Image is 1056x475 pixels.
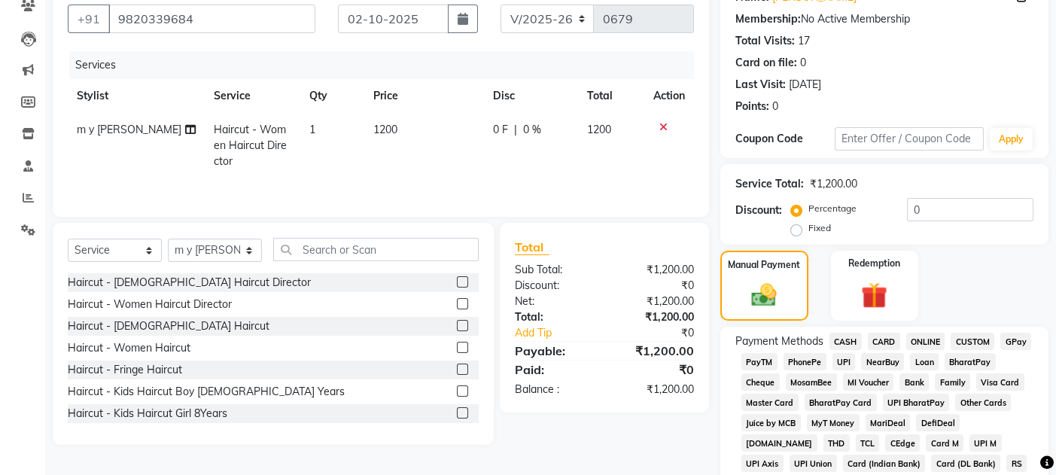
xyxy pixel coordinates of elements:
span: MyT Money [807,414,860,431]
span: ONLINE [906,333,945,350]
span: UPI Union [790,455,837,472]
div: [DATE] [789,77,821,93]
div: Haircut - Women Haircut Director [68,297,232,312]
span: THD [823,434,850,452]
div: 17 [798,33,810,49]
div: 0 [800,55,806,71]
span: DefiDeal [916,414,960,431]
th: Service [205,79,301,113]
span: Bank [899,373,929,391]
span: MI Voucher [843,373,894,391]
div: ₹0 [604,361,705,379]
span: Total [515,239,549,255]
div: ₹1,200.00 [604,294,705,309]
div: 0 [772,99,778,114]
div: ₹1,200.00 [604,342,705,360]
th: Disc [484,79,578,113]
div: Card on file: [735,55,797,71]
span: PayTM [741,353,778,370]
div: Haircut - Kids Haircut Boy [DEMOGRAPHIC_DATA] Years [68,384,345,400]
div: Last Visit: [735,77,786,93]
span: BharatPay Card [805,394,877,411]
div: Services [69,51,705,79]
span: Loan [910,353,939,370]
div: ₹1,200.00 [604,382,705,397]
span: NearBuy [861,353,904,370]
span: GPay [1000,333,1031,350]
th: Total [578,79,644,113]
span: UPI M [969,434,1002,452]
div: No Active Membership [735,11,1033,27]
th: Action [644,79,694,113]
span: BharatPay [945,353,996,370]
div: Points: [735,99,769,114]
label: Redemption [848,257,900,270]
span: 1200 [587,123,611,136]
img: _cash.svg [744,281,784,310]
span: MosamBee [786,373,837,391]
span: CARD [868,333,900,350]
div: Net: [504,294,604,309]
span: Haircut - Women Haircut Director [214,123,287,168]
a: Add Tip [504,325,621,341]
span: 0 F [493,122,508,138]
input: Search or Scan [273,238,479,261]
div: ₹0 [621,325,705,341]
span: MariDeal [866,414,911,431]
span: Visa Card [976,373,1024,391]
span: UPI [832,353,856,370]
span: Juice by MCB [741,414,801,431]
span: Card (DL Bank) [931,455,1000,472]
span: RS [1006,455,1027,472]
span: [DOMAIN_NAME] [741,434,817,452]
button: Apply [990,128,1033,151]
span: Other Cards [955,394,1011,411]
img: _gift.svg [853,279,896,312]
span: Cheque [741,373,780,391]
span: Payment Methods [735,333,823,349]
th: Qty [300,79,364,113]
span: | [514,122,517,138]
span: 1 [309,123,315,136]
div: Membership: [735,11,801,27]
div: Payable: [504,342,604,360]
span: Card (Indian Bank) [843,455,926,472]
button: +91 [68,5,110,33]
div: Haircut - Fringe Haircut [68,362,182,378]
span: CASH [829,333,862,350]
span: UPI BharatPay [883,394,950,411]
span: Master Card [741,394,799,411]
span: CEdge [885,434,920,452]
div: Sub Total: [504,262,604,278]
div: Paid: [504,361,604,379]
label: Percentage [808,202,857,215]
div: Haircut - [DEMOGRAPHIC_DATA] Haircut [68,318,269,334]
div: Haircut - [DEMOGRAPHIC_DATA] Haircut Director [68,275,311,291]
span: UPI Axis [741,455,784,472]
label: Manual Payment [728,258,800,272]
span: Family [935,373,970,391]
div: Coupon Code [735,131,835,147]
div: Balance : [504,382,604,397]
span: 0 % [523,122,541,138]
div: ₹1,200.00 [604,309,705,325]
span: m y [PERSON_NAME] [77,123,181,136]
span: 1200 [373,123,397,136]
div: ₹1,200.00 [810,176,857,192]
div: Discount: [504,278,604,294]
div: Total: [504,309,604,325]
th: Stylist [68,79,205,113]
input: Search by Name/Mobile/Email/Code [108,5,315,33]
div: Discount: [735,202,782,218]
div: Service Total: [735,176,804,192]
span: Card M [926,434,963,452]
span: PhonePe [784,353,826,370]
div: ₹1,200.00 [604,262,705,278]
span: TCL [856,434,880,452]
div: ₹0 [604,278,705,294]
div: Haircut - Kids Haircut Girl 8Years [68,406,227,422]
label: Fixed [808,221,831,235]
div: Haircut - Women Haircut [68,340,190,356]
span: CUSTOM [951,333,994,350]
input: Enter Offer / Coupon Code [835,127,984,151]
